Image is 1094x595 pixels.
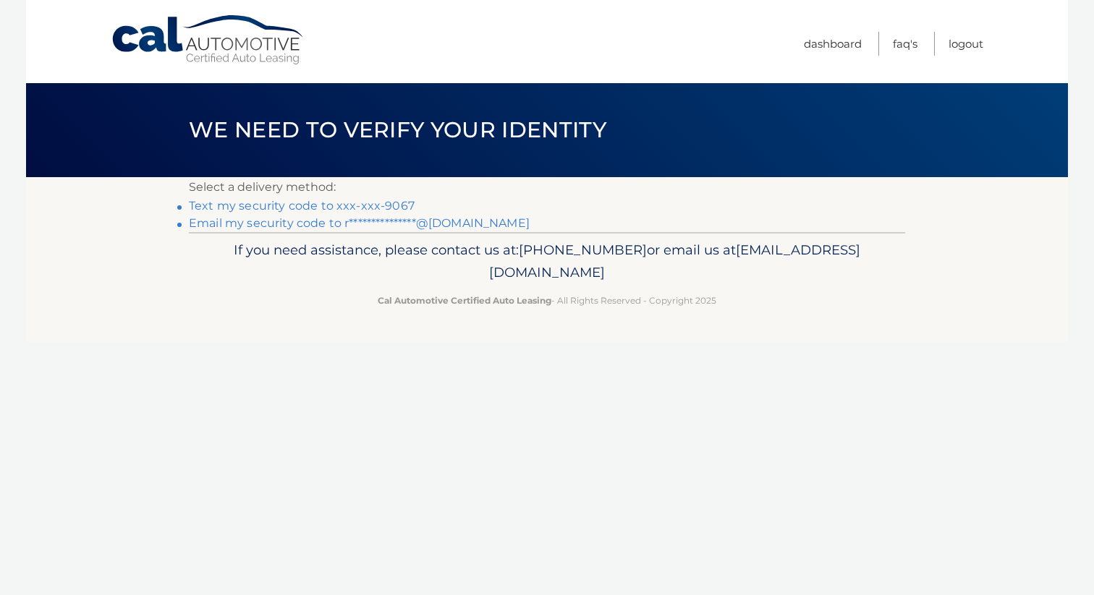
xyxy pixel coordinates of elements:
[111,14,306,66] a: Cal Automotive
[519,241,647,258] span: [PHONE_NUMBER]
[189,116,606,143] span: We need to verify your identity
[378,295,551,306] strong: Cal Automotive Certified Auto Leasing
[893,32,917,56] a: FAQ's
[804,32,862,56] a: Dashboard
[949,32,983,56] a: Logout
[198,239,896,285] p: If you need assistance, please contact us at: or email us at
[198,293,896,308] p: - All Rights Reserved - Copyright 2025
[189,177,905,197] p: Select a delivery method:
[189,199,415,213] a: Text my security code to xxx-xxx-9067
